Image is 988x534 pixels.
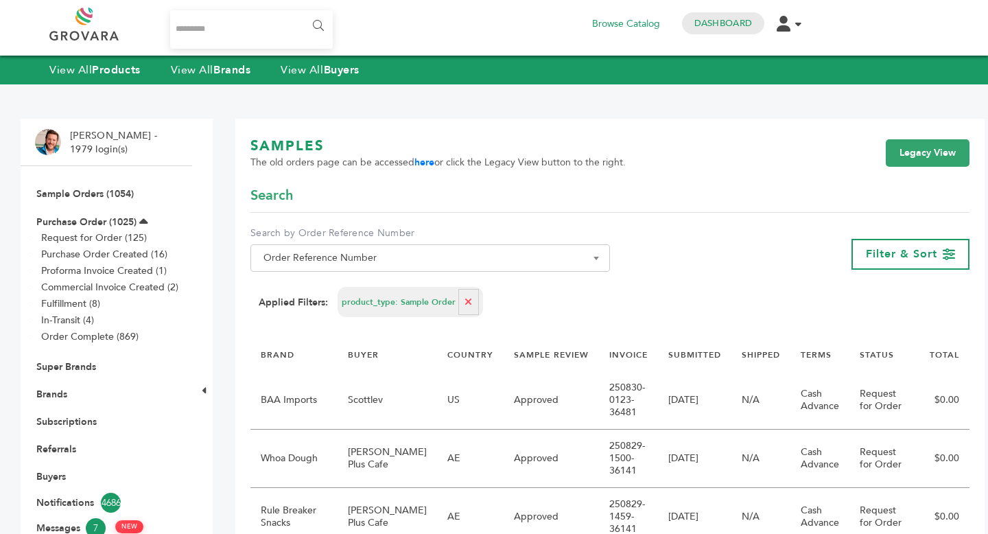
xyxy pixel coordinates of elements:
a: View AllBrands [171,62,251,78]
strong: Brands [213,62,250,78]
span: Search [250,186,293,205]
td: AE [437,430,504,488]
td: Whoa Dough [250,430,338,488]
strong: Applied Filters: [259,296,328,310]
h1: SAMPLES [250,137,626,156]
a: Subscriptions [36,415,97,428]
a: BRAND [261,349,294,360]
a: SHIPPED [742,349,780,360]
strong: Products [92,62,140,78]
a: TERMS [801,349,832,360]
a: SAMPLE REVIEW [514,349,589,360]
a: View AllProducts [49,62,141,78]
a: Browse Catalog [592,16,660,32]
td: [DATE] [658,430,731,488]
span: 4686 [101,493,121,513]
td: 250829-1500-36141 [599,430,658,488]
td: 250830-0123-36481 [599,371,658,430]
a: View AllBuyers [281,62,360,78]
a: Proforma Invoice Created (1) [41,264,167,277]
a: Purchase Order (1025) [36,216,137,229]
a: INVOICE [609,349,648,360]
span: The old orders page can be accessed or click the Legacy View button to the right. [250,156,626,170]
td: Scottlev [338,371,437,430]
td: Approved [504,430,599,488]
td: N/A [731,371,790,430]
td: $0.00 [913,430,969,488]
a: Commercial Invoice Created (2) [41,281,178,294]
a: here [414,156,434,169]
input: Search... [170,10,333,49]
a: Fulfillment (8) [41,297,100,310]
td: Request for Order [849,430,913,488]
strong: Buyers [324,62,360,78]
a: Super Brands [36,360,96,373]
a: STATUS [860,349,894,360]
td: Cash Advance [790,430,849,488]
a: Purchase Order Created (16) [41,248,167,261]
span: Order Reference Number [250,244,610,272]
td: N/A [731,430,790,488]
a: Notifications4686 [36,493,176,513]
td: US [437,371,504,430]
td: Request for Order [849,371,913,430]
a: Referrals [36,443,76,456]
td: [PERSON_NAME] Plus Cafe [338,430,437,488]
a: BUYER [348,349,379,360]
a: Legacy View [886,139,969,167]
td: BAA Imports [250,371,338,430]
a: COUNTRY [447,349,493,360]
a: In-Transit (4) [41,314,94,327]
a: Order Complete (869) [41,330,139,343]
td: Approved [504,371,599,430]
a: Dashboard [694,17,752,30]
a: Buyers [36,470,66,483]
a: SUBMITTED [668,349,721,360]
span: Filter & Sort [866,246,937,262]
a: Sample Orders (1054) [36,187,134,200]
label: Search by Order Reference Number [250,227,610,240]
li: [PERSON_NAME] - 1979 login(s) [70,129,161,156]
a: Brands [36,388,67,401]
td: [DATE] [658,371,731,430]
span: Order Reference Number [258,248,602,268]
a: Request for Order (125) [41,231,147,244]
td: Cash Advance [790,371,849,430]
td: $0.00 [913,371,969,430]
span: product_type: Sample Order [342,297,456,308]
span: NEW [115,520,143,533]
a: TOTAL [930,349,959,360]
